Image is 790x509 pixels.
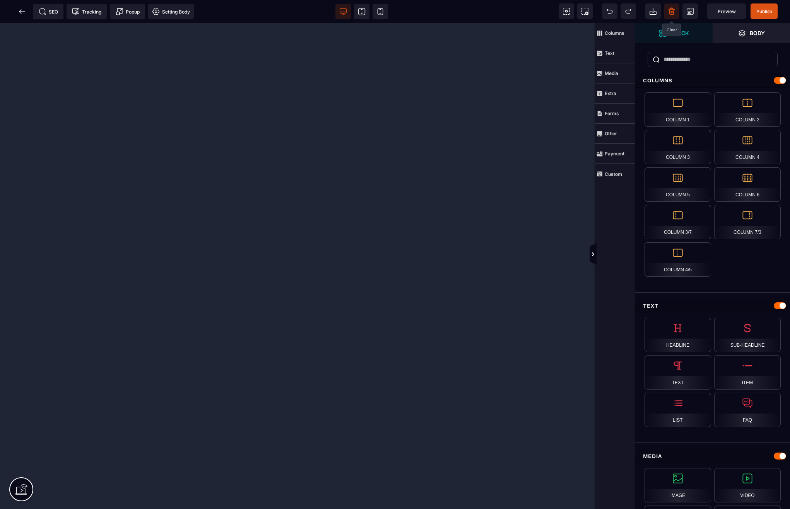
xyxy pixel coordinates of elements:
[116,8,140,15] span: Popup
[152,8,190,15] span: Setting Body
[751,3,778,19] span: Save
[707,3,746,19] span: Preview
[750,30,765,36] strong: Body
[595,23,635,43] span: Columns
[605,30,624,36] strong: Columns
[682,3,698,19] span: Save
[595,164,635,184] span: Custom Block
[335,4,351,19] span: View desktop
[645,242,711,277] div: Column 4/5
[72,8,101,15] span: Tracking
[595,43,635,63] span: Text
[645,355,711,390] div: Text
[714,130,781,164] div: Column 4
[635,243,643,266] span: Toggle Views
[595,124,635,144] span: Other
[595,144,635,164] span: Payment
[714,167,781,202] div: Column 6
[595,104,635,124] span: Forms
[718,9,736,14] span: Preview
[605,70,618,76] strong: Media
[621,3,636,19] span: Redo
[577,3,593,19] span: Screenshot
[559,3,574,19] span: View components
[645,393,711,427] div: List
[605,111,619,116] strong: Forms
[595,83,635,104] span: Extra
[714,205,781,239] div: Column 7/3
[33,4,63,19] span: Seo meta data
[605,171,622,177] strong: Custom
[714,355,781,390] div: Item
[714,92,781,127] div: Column 2
[373,4,388,19] span: View mobile
[645,205,711,239] div: Column 3/7
[756,9,772,14] span: Publish
[714,393,781,427] div: FAQ
[110,4,145,19] span: Create Alert Modal
[645,130,711,164] div: Column 3
[148,4,194,19] span: Favicon
[635,23,713,43] span: Open Blocks
[635,449,790,463] div: Media
[645,92,711,127] div: Column 1
[595,63,635,83] span: Media
[354,4,369,19] span: View tablet
[635,299,790,313] div: Text
[645,167,711,202] div: Column 5
[713,23,790,43] span: Open Layers
[635,73,790,88] div: Columns
[605,50,614,56] strong: Text
[602,3,617,19] span: Undo
[605,131,617,136] strong: Other
[714,468,781,502] div: Video
[14,4,30,19] span: Back
[605,151,624,157] strong: Payment
[645,468,711,502] div: Image
[645,318,711,352] div: Headline
[645,3,661,19] span: Open Import Webpage
[605,90,616,96] strong: Extra
[714,318,781,352] div: Sub-headline
[39,8,58,15] span: SEO
[67,4,107,19] span: Tracking code
[664,3,679,19] span: Clear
